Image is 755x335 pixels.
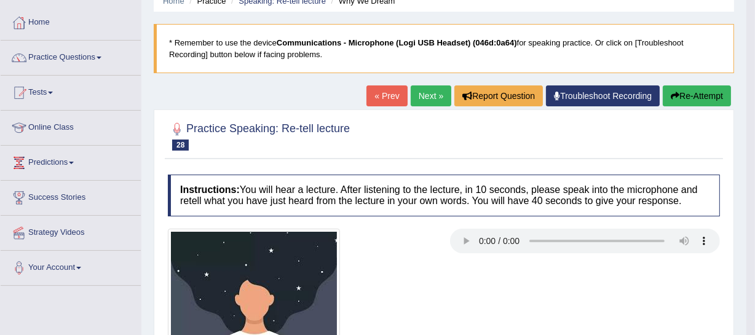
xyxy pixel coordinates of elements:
button: Re-Attempt [663,85,731,106]
a: Your Account [1,251,141,282]
a: « Prev [366,85,407,106]
a: Practice Questions [1,41,141,71]
a: Online Class [1,111,141,141]
h2: Practice Speaking: Re-tell lecture [168,120,350,151]
a: Troubleshoot Recording [546,85,660,106]
button: Report Question [454,85,543,106]
b: Instructions: [180,184,240,195]
a: Strategy Videos [1,216,141,246]
a: Predictions [1,146,141,176]
h4: You will hear a lecture. After listening to the lecture, in 10 seconds, please speak into the mic... [168,175,720,216]
span: 28 [172,140,189,151]
b: Communications - Microphone (Logi USB Headset) (046d:0a64) [277,38,517,47]
a: Home [1,6,141,36]
a: Tests [1,76,141,106]
a: Next » [411,85,451,106]
blockquote: * Remember to use the device for speaking practice. Or click on [Troubleshoot Recording] button b... [154,24,734,73]
a: Success Stories [1,181,141,211]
